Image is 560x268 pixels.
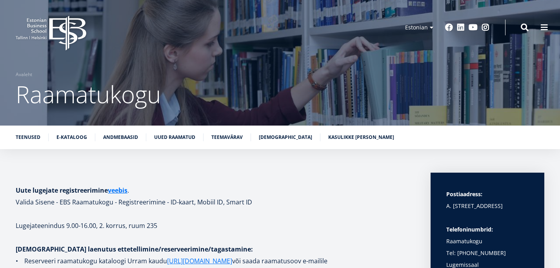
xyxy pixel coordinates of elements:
h1: . Valida Sisene - EBS Raamatukogu - Registreerimine - ID-kaart, Mobiil ID, Smart ID [16,184,415,208]
a: [URL][DOMAIN_NAME] [167,255,232,267]
a: [DEMOGRAPHIC_DATA] [259,133,312,141]
strong: Telefoninumbrid: [446,226,493,233]
a: Avaleht [16,71,32,78]
strong: [DEMOGRAPHIC_DATA] laenutus ettetellimine/reserveerimine/tagastamine: [16,245,253,253]
a: Instagram [482,24,489,31]
a: Teemavärav [211,133,243,141]
strong: Postiaadress: [446,190,482,198]
a: Youtube [469,24,478,31]
a: Andmebaasid [103,133,138,141]
a: Uued raamatud [154,133,195,141]
p: Raamatukogu [446,224,529,247]
a: veebis [108,184,127,196]
p: Lugejateenindus 9.00-16.00, 2. korrus, ruum 235 [16,220,415,232]
a: Facebook [445,24,453,31]
p: A. [STREET_ADDRESS] [446,200,529,212]
strong: Uute lugejate registreerimine [16,186,127,195]
a: Teenused [16,133,40,141]
span: Raamatukogu [16,78,161,110]
a: Linkedin [457,24,465,31]
a: Kasulikke [PERSON_NAME] [328,133,394,141]
a: E-kataloog [56,133,87,141]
